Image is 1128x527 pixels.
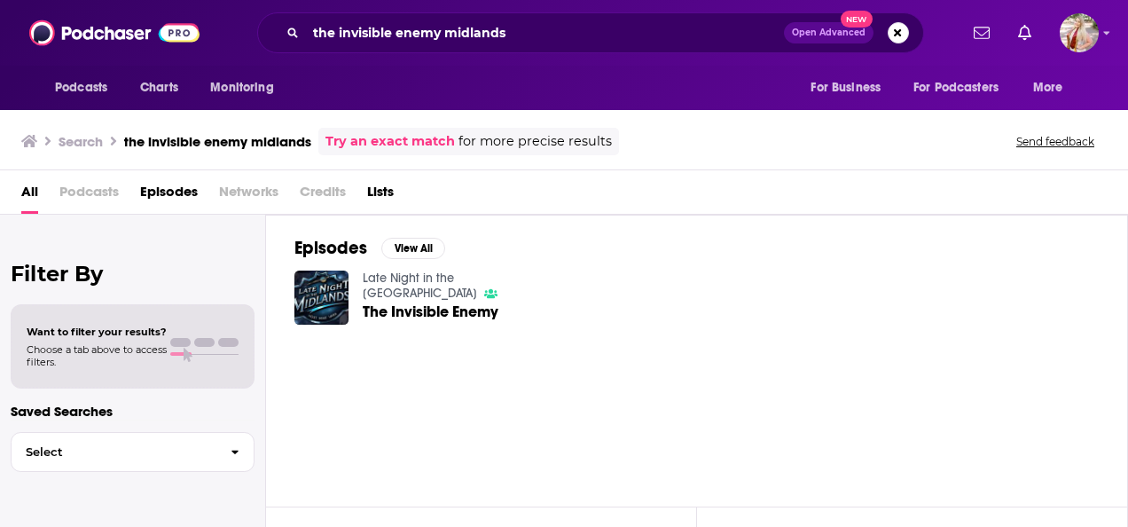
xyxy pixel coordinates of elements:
button: Send feedback [1011,134,1100,149]
span: Choose a tab above to access filters. [27,343,167,368]
a: The Invisible Enemy [363,304,498,319]
span: Open Advanced [792,28,866,37]
span: Podcasts [55,75,107,100]
span: More [1033,75,1063,100]
span: Want to filter your results? [27,326,167,338]
button: open menu [198,71,296,105]
span: Charts [140,75,178,100]
span: For Business [811,75,881,100]
a: Lists [367,177,394,214]
a: Episodes [140,177,198,214]
span: for more precise results [458,131,612,152]
button: Open AdvancedNew [784,22,873,43]
button: open menu [902,71,1024,105]
span: Podcasts [59,177,119,214]
a: Try an exact match [325,131,455,152]
h3: the invisible enemy midlands [124,133,311,150]
img: User Profile [1060,13,1099,52]
a: Show notifications dropdown [1011,18,1038,48]
button: open menu [798,71,903,105]
input: Search podcasts, credits, & more... [306,19,784,47]
a: Show notifications dropdown [967,18,997,48]
span: New [841,11,873,28]
button: open menu [43,71,130,105]
a: EpisodesView All [294,237,445,259]
a: Charts [129,71,189,105]
span: Select [12,446,216,458]
h2: Filter By [11,261,255,287]
span: For Podcasters [913,75,999,100]
span: Monitoring [210,75,273,100]
a: Late Night in the Midlands [363,271,477,301]
span: Credits [300,177,346,214]
h3: Search [59,133,103,150]
h2: Episodes [294,237,367,259]
div: Search podcasts, credits, & more... [257,12,924,53]
p: Saved Searches [11,403,255,420]
button: open menu [1021,71,1085,105]
span: Logged in as kmccue [1060,13,1099,52]
button: Select [11,432,255,472]
img: Podchaser - Follow, Share and Rate Podcasts [29,16,200,50]
img: The Invisible Enemy [294,271,349,325]
a: All [21,177,38,214]
button: Show profile menu [1060,13,1099,52]
span: Networks [219,177,278,214]
button: View All [381,238,445,259]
